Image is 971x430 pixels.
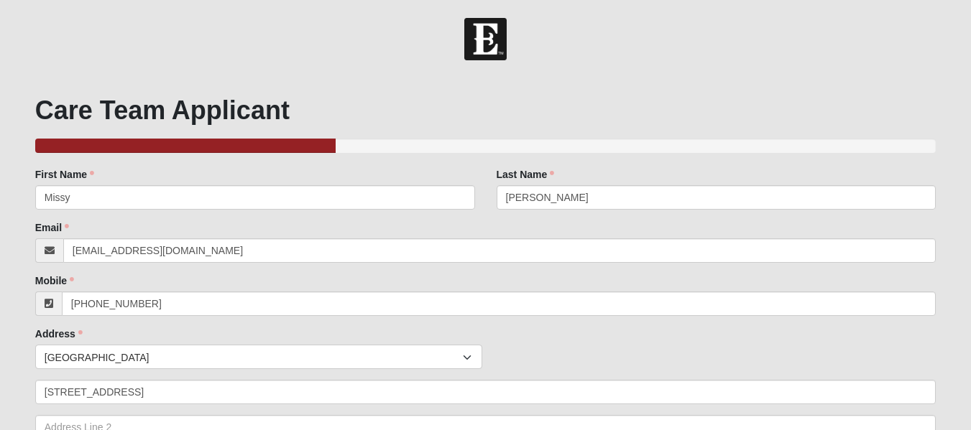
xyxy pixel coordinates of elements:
label: Email [35,220,69,235]
label: Address [35,327,83,341]
label: Last Name [497,167,555,182]
img: Church of Eleven22 Logo [464,18,507,60]
label: Mobile [35,274,74,288]
input: Address Line 1 [35,380,936,404]
h1: Care Team Applicant [35,95,936,126]
label: First Name [35,167,94,182]
span: [GEOGRAPHIC_DATA] [45,345,463,370]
